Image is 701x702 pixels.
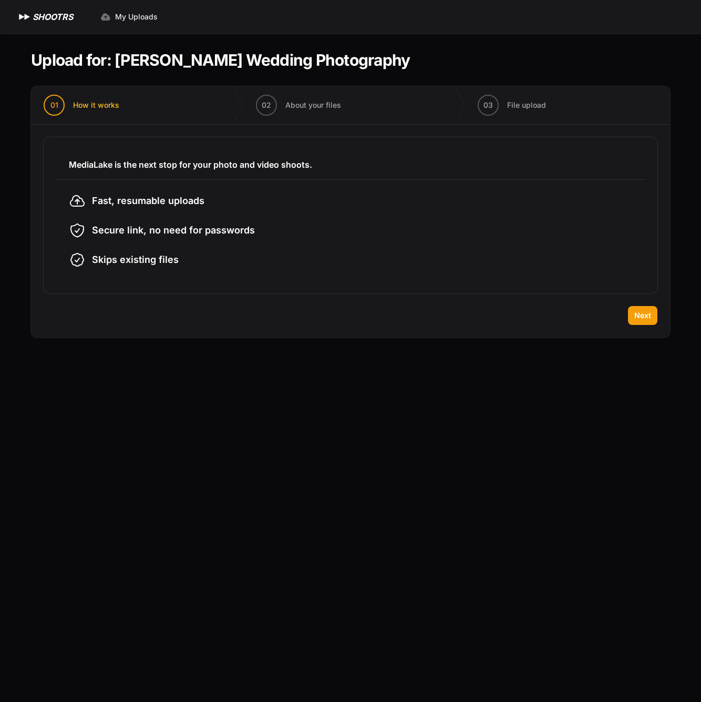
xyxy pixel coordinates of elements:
span: Next [634,310,651,321]
span: File upload [507,100,546,110]
span: Secure link, no need for passwords [92,223,255,238]
span: Fast, resumable uploads [92,194,204,208]
h1: SHOOTRS [33,11,73,23]
button: Next [628,306,657,325]
button: 01 How it works [31,86,132,124]
button: 02 About your files [243,86,354,124]
span: 03 [483,100,493,110]
img: SHOOTRS [17,11,33,23]
span: 01 [50,100,58,110]
a: SHOOTRS SHOOTRS [17,11,73,23]
span: My Uploads [115,12,158,22]
h1: Upload for: [PERSON_NAME] Wedding Photography [31,50,410,69]
a: My Uploads [94,7,164,26]
span: About your files [285,100,341,110]
h3: MediaLake is the next stop for your photo and video shoots. [69,158,632,171]
span: 02 [262,100,271,110]
span: Skips existing files [92,252,179,267]
span: How it works [73,100,119,110]
button: 03 File upload [465,86,559,124]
